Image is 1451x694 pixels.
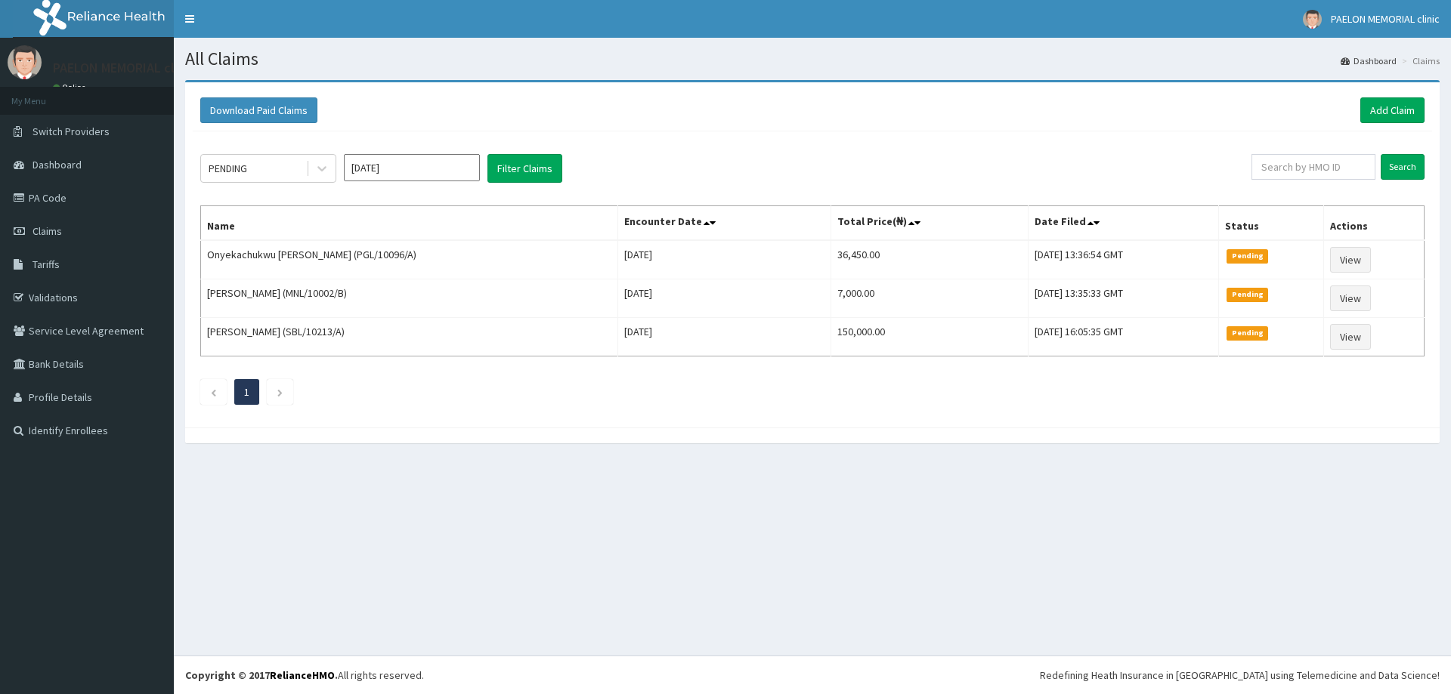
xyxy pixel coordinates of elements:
td: Onyekachukwu [PERSON_NAME] (PGL/10096/A) [201,240,618,279]
a: Page 1 is your current page [244,385,249,399]
span: Switch Providers [32,125,110,138]
td: 36,450.00 [831,240,1029,279]
th: Status [1219,206,1323,241]
a: View [1330,324,1371,350]
span: Dashboard [32,158,82,171]
td: [DATE] [618,240,831,279]
th: Actions [1323,206,1424,241]
td: 150,000.00 [831,318,1029,356]
span: Pending [1227,326,1268,340]
h1: All Claims [185,49,1440,69]
span: Pending [1227,288,1268,301]
td: [DATE] [618,318,831,356]
a: View [1330,285,1371,311]
td: 7,000.00 [831,279,1029,318]
a: Dashboard [1341,54,1397,67]
td: [DATE] [618,279,831,318]
a: Add Claim [1360,97,1425,123]
th: Total Price(₦) [831,206,1029,241]
strong: Copyright © 2017 . [185,668,338,682]
div: Redefining Heath Insurance in [GEOGRAPHIC_DATA] using Telemedicine and Data Science! [1040,668,1440,683]
td: [DATE] 16:05:35 GMT [1029,318,1219,356]
a: Next page [277,385,283,399]
th: Encounter Date [618,206,831,241]
img: User Image [1303,10,1322,29]
td: [PERSON_NAME] (SBL/10213/A) [201,318,618,356]
td: [DATE] 13:35:33 GMT [1029,279,1219,318]
img: User Image [8,45,42,79]
span: Pending [1227,249,1268,263]
span: Claims [32,224,62,238]
a: View [1330,247,1371,273]
input: Search [1381,154,1425,180]
td: [PERSON_NAME] (MNL/10002/B) [201,279,618,318]
th: Date Filed [1029,206,1219,241]
footer: All rights reserved. [174,655,1451,694]
input: Select Month and Year [344,154,480,181]
span: Tariffs [32,258,60,271]
a: RelianceHMO [270,668,335,682]
input: Search by HMO ID [1251,154,1375,180]
a: Online [53,82,89,93]
div: PENDING [209,161,247,176]
span: PAELON MEMORIAL clinic [1331,12,1440,26]
a: Previous page [210,385,217,399]
button: Download Paid Claims [200,97,317,123]
button: Filter Claims [487,154,562,183]
th: Name [201,206,618,241]
td: [DATE] 13:36:54 GMT [1029,240,1219,279]
li: Claims [1398,54,1440,67]
p: PAELON MEMORIAL clinic [53,61,195,75]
